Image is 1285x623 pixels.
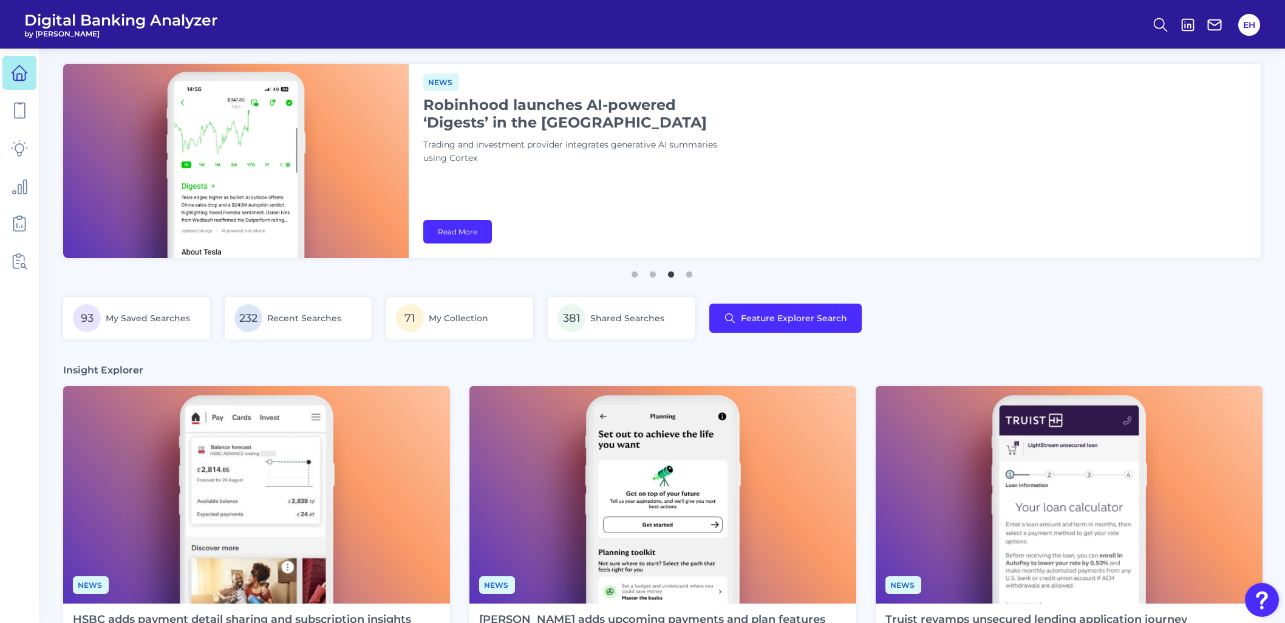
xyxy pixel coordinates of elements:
span: Digital Banking Analyzer [24,11,218,29]
a: 93My Saved Searches [63,297,210,339]
a: 232Recent Searches [225,297,372,339]
span: 71 [396,304,424,332]
h1: Robinhood launches AI-powered ‘Digests’ in the [GEOGRAPHIC_DATA] [423,96,727,131]
span: 381 [557,304,585,332]
a: News [479,579,515,590]
p: Trading and investment provider integrates generative AI summaries using Cortex [423,138,727,165]
span: News [479,576,515,594]
button: Open Resource Center [1245,583,1279,617]
a: News [885,579,921,590]
img: bannerImg [63,64,409,258]
span: Recent Searches [267,313,341,324]
span: My Saved Searches [106,313,190,324]
img: News - Phone (4).png [469,386,856,604]
span: Feature Explorer Search [741,313,847,323]
span: Shared Searches [590,313,664,324]
a: 381Shared Searches [548,297,695,339]
span: News [73,576,109,594]
button: 3 [665,265,677,277]
button: Feature Explorer Search [709,304,862,333]
a: News [423,76,459,87]
img: News - Phone.png [63,386,450,604]
a: Read More [423,220,492,243]
button: EH [1238,14,1260,36]
a: News [73,579,109,590]
button: 2 [647,265,659,277]
span: News [423,73,459,91]
h3: Insight Explorer [63,364,143,376]
span: 232 [234,304,262,332]
a: 71My Collection [386,297,533,339]
span: My Collection [429,313,488,324]
button: 4 [683,265,695,277]
span: 93 [73,304,101,332]
span: by [PERSON_NAME] [24,29,218,38]
img: News - Phone (3).png [876,386,1263,604]
button: 1 [629,265,641,277]
span: News [885,576,921,594]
